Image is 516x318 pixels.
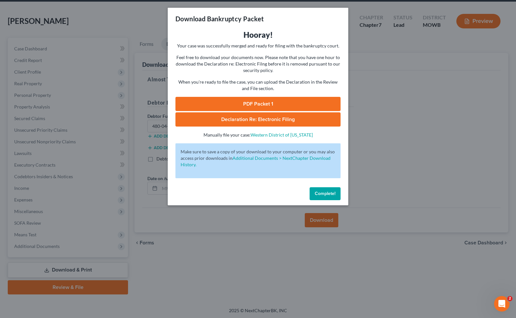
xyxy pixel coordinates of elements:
[221,116,295,123] span: Declaration Re: Electronic Filing
[181,155,331,167] a: Additional Documents > NextChapter Download History.
[175,54,341,74] p: Feel free to download your documents now. Please note that you have one hour to download the Decl...
[175,30,341,40] h3: Hooray!
[175,97,341,111] a: PDF Packet 1
[315,191,335,196] span: Complete!
[251,132,313,138] a: Western District of [US_STATE]
[181,149,335,168] p: Make sure to save a copy of your download to your computer or you may also access prior downloads in
[175,14,264,23] h3: Download Bankruptcy Packet
[175,132,341,138] p: Manually file your case:
[175,43,341,49] p: Your case was successfully merged and ready for filing with the bankruptcy court.
[310,187,341,200] button: Complete!
[175,112,341,127] a: Declaration Re: Electronic Filing
[494,296,510,312] iframe: Intercom live chat
[175,79,341,92] p: When you're ready to file the case, you can upload the Declaration in the Review and File section.
[507,296,512,301] span: 2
